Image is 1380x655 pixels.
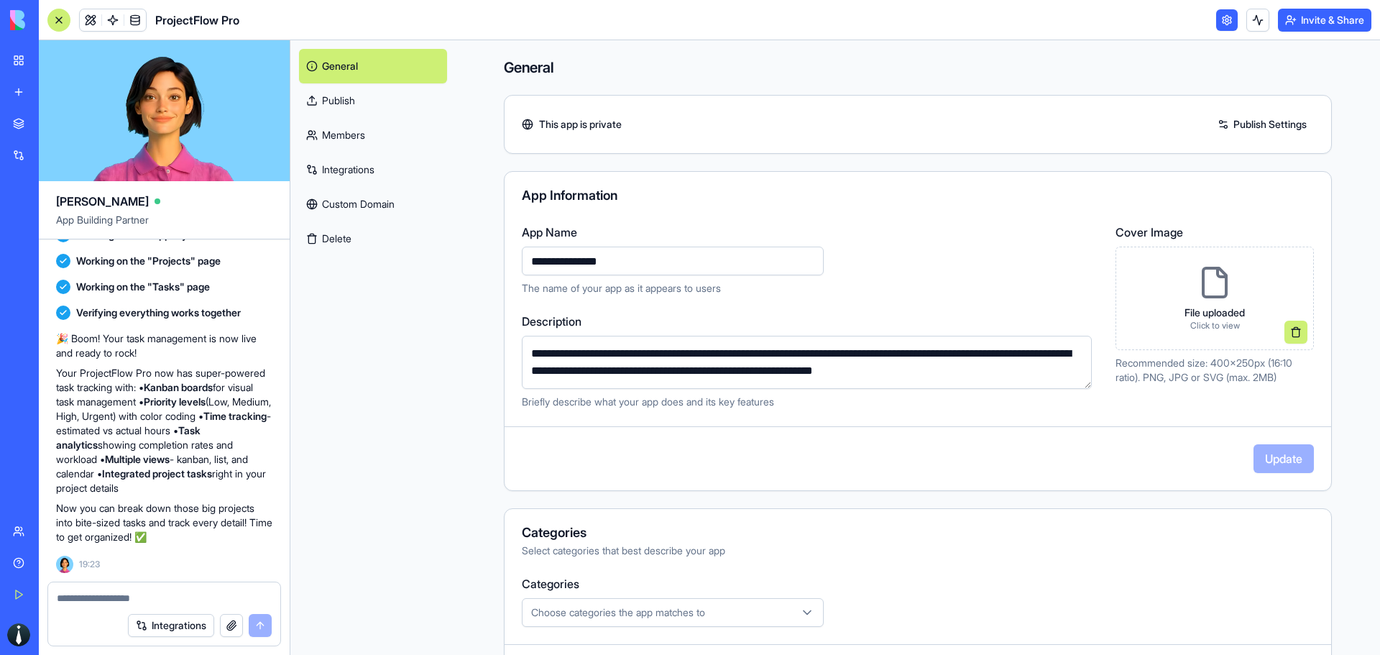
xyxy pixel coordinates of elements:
[10,10,99,30] img: logo
[1115,224,1314,241] label: Cover Image
[522,395,1098,409] p: Briefly describe what your app does and its key features
[299,83,447,118] a: Publish
[504,58,1332,78] h4: General
[522,575,1314,592] label: Categories
[76,306,241,320] span: Verifying everything works together
[102,467,212,480] strong: Integrated project tasks
[522,544,1314,558] div: Select categories that best describe your app
[144,381,213,393] strong: Kanban boards
[128,614,214,637] button: Integrations
[56,193,149,210] span: [PERSON_NAME]
[155,12,239,29] span: ProjectFlow Pro
[539,117,622,132] span: This app is private
[299,118,447,152] a: Members
[7,623,30,646] img: ACg8ocL-zh8m1LXLFhSi4dUWuu8JNjKKFb-8g7wm9bdUhPTxi4BYcw=s96-c
[1278,9,1371,32] button: Invite & Share
[56,366,272,495] p: Your ProjectFlow Pro now has super-powered task tracking with: • for visual task management • (Lo...
[522,526,1314,539] div: Categories
[105,453,170,465] strong: Multiple views
[1184,320,1245,331] p: Click to view
[1210,113,1314,136] a: Publish Settings
[56,213,272,239] span: App Building Partner
[79,559,100,570] span: 19:23
[299,187,447,221] a: Custom Domain
[76,280,210,294] span: Working on the "Tasks" page
[1115,247,1314,350] div: File uploadedClick to view
[144,395,206,408] strong: Priority levels
[76,254,221,268] span: Working on the "Projects" page
[56,501,272,544] p: Now you can break down those big projects into bite-sized tasks and track every detail! Time to g...
[1115,356,1314,385] p: Recommended size: 400x250px (16:10 ratio). PNG, JPG or SVG (max. 2MB)
[299,221,447,256] button: Delete
[203,410,267,422] strong: Time tracking
[522,224,1098,241] label: App Name
[1184,306,1245,320] p: File uploaded
[522,598,824,627] button: Choose categories the app matches to
[522,313,1098,330] label: Description
[56,556,73,573] img: Ella_00000_wcx2te.png
[56,331,272,360] p: 🎉 Boom! Your task management is now live and ready to rock!
[522,281,1098,296] p: The name of your app as it appears to users
[531,605,705,620] span: Choose categories the app matches to
[299,152,447,187] a: Integrations
[299,49,447,83] a: General
[522,189,1314,202] div: App Information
